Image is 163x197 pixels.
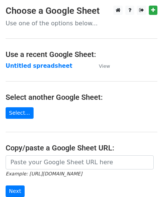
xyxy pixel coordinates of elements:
h4: Copy/paste a Google Sheet URL: [6,143,157,152]
h4: Use a recent Google Sheet: [6,50,157,59]
p: Use one of the options below... [6,19,157,27]
input: Next [6,185,25,197]
a: Untitled spreadsheet [6,63,72,69]
small: View [99,63,110,69]
small: Example: [URL][DOMAIN_NAME] [6,171,82,177]
input: Paste your Google Sheet URL here [6,155,154,169]
h3: Choose a Google Sheet [6,6,157,16]
h4: Select another Google Sheet: [6,93,157,102]
a: View [91,63,110,69]
a: Select... [6,107,34,119]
